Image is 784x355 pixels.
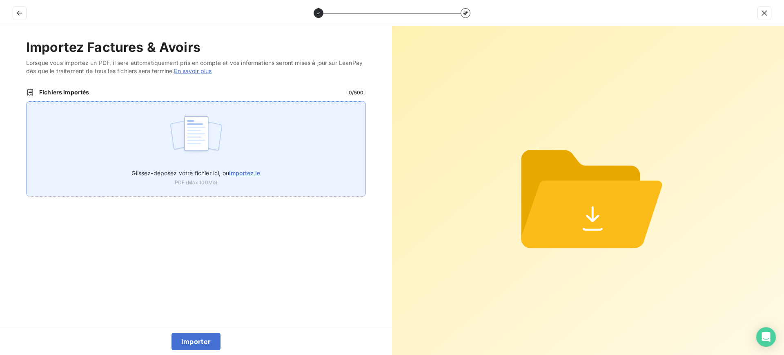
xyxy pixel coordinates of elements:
span: PDF (Max 100Mo) [175,179,217,186]
div: Open Intercom Messenger [756,327,776,347]
img: illustration [169,112,223,164]
span: Glissez-déposez votre fichier ici, ou [131,170,260,176]
h2: Importez Factures & Avoirs [26,39,366,56]
span: 0 / 500 [346,89,366,96]
span: Fichiers importés [39,88,341,96]
span: importez le [229,170,261,176]
button: Importer [171,333,221,350]
a: En savoir plus [174,67,212,74]
span: Lorsque vous importez un PDF, il sera automatiquement pris en compte et vos informations seront m... [26,59,366,75]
